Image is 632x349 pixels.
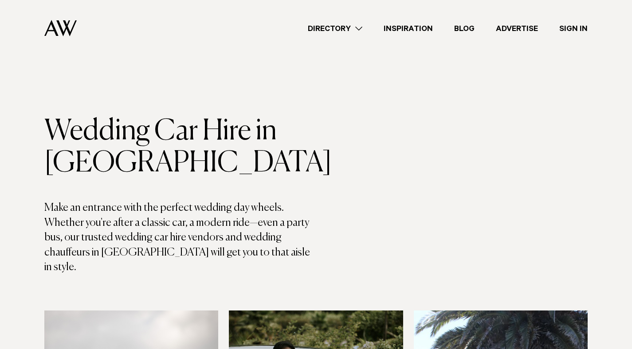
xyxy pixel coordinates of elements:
h1: Wedding Car Hire in [GEOGRAPHIC_DATA] [44,116,316,179]
p: Make an entrance with the perfect wedding day wheels. Whether you're after a classic car, a moder... [44,201,316,275]
a: Inspiration [373,23,444,35]
img: Auckland Weddings Logo [44,20,77,36]
a: Sign In [549,23,598,35]
a: Blog [444,23,485,35]
a: Advertise [485,23,549,35]
a: Directory [297,23,373,35]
